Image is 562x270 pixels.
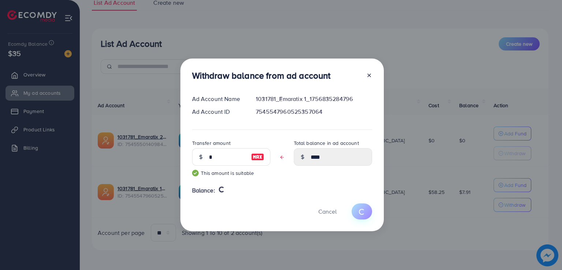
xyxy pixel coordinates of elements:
h3: Withdraw balance from ad account [192,70,331,81]
button: Cancel [309,203,346,219]
img: guide [192,170,199,176]
label: Total balance in ad account [294,139,359,147]
div: Ad Account Name [186,95,250,103]
div: Ad Account ID [186,108,250,116]
div: 7545547960525357064 [250,108,378,116]
img: image [251,153,264,161]
span: Balance: [192,186,215,195]
small: This amount is suitable [192,169,270,177]
div: 1031781_Emaratix 1_1756835284796 [250,95,378,103]
label: Transfer amount [192,139,231,147]
span: Cancel [318,207,337,215]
